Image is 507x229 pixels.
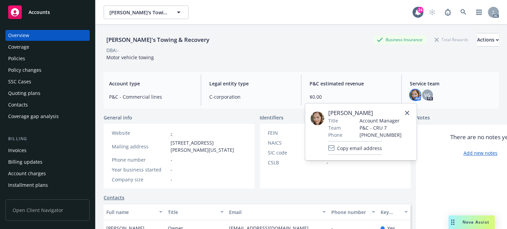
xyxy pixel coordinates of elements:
[8,145,27,156] div: Invoices
[171,139,246,153] span: [STREET_ADDRESS][PERSON_NAME][US_STATE]
[328,124,341,131] span: Team
[8,99,28,110] div: Contacts
[329,204,378,220] button: Phone number
[8,76,31,87] div: SSC Cases
[5,53,90,64] a: Policies
[106,54,154,61] span: Motor vehicle towing
[331,209,367,216] div: Phone number
[8,65,41,76] div: Policy changes
[8,88,40,99] div: Quoting plans
[310,93,393,100] span: $0.00
[328,131,343,138] span: Phone
[5,199,90,221] span: Open Client Navigator
[171,166,172,173] span: -
[464,149,497,157] a: Add new notes
[165,204,227,220] button: Title
[109,93,193,100] span: P&C - Commercial lines
[109,80,193,87] span: Account type
[462,219,489,225] span: Nova Assist
[360,131,402,138] span: [PHONE_NUMBER]
[5,42,90,52] a: Coverage
[8,168,46,179] div: Account charges
[112,166,168,173] div: Year business started
[477,33,499,46] div: Actions
[171,130,172,136] a: -
[171,156,172,163] span: -
[168,209,216,216] div: Title
[417,7,423,13] div: 24
[431,35,472,44] div: Total Rewards
[378,204,410,220] button: Key contact
[457,5,470,19] a: Search
[104,5,189,19] button: [PERSON_NAME]'s Towing & Recovery
[5,180,90,191] a: Installment plans
[472,5,486,19] a: Switch app
[29,10,50,15] span: Accounts
[112,129,168,136] div: Website
[171,176,172,183] span: -
[268,149,324,156] div: SIC code
[106,47,119,54] div: DBA: -
[328,141,382,155] button: Copy email address
[229,209,318,216] div: Email
[5,30,90,41] a: Overview
[310,80,393,87] span: P&C estimated revenue
[5,145,90,156] a: Invoices
[424,92,431,99] span: VG
[5,76,90,87] a: SSC Cases
[328,117,338,124] span: Title
[5,65,90,76] a: Policy changes
[268,159,324,166] div: CSLB
[337,144,382,151] span: Copy email address
[441,5,455,19] a: Report a Bug
[209,93,293,100] span: C-corporation
[104,204,165,220] button: Full name
[5,88,90,99] a: Quoting plans
[112,143,168,150] div: Mailing address
[5,168,90,179] a: Account charges
[360,124,402,131] span: P&C - CRU 7
[268,129,324,136] div: FEIN
[373,35,426,44] div: Business Insurance
[8,180,48,191] div: Installment plans
[112,176,168,183] div: Company size
[410,89,421,100] img: photo
[8,53,25,64] div: Policies
[104,35,212,44] div: [PERSON_NAME]'s Towing & Recovery
[209,80,293,87] span: Legal entity type
[381,209,400,216] div: Key contact
[268,139,324,146] div: NAICS
[449,215,457,229] div: Drag to move
[104,114,132,121] span: General info
[260,114,284,121] span: Identifiers
[5,157,90,167] a: Billing updates
[477,33,499,47] button: Actions
[8,30,29,41] div: Overview
[5,3,90,22] a: Accounts
[327,159,329,166] span: -
[425,5,439,19] a: Start snowing
[311,112,324,125] img: employee photo
[104,194,124,201] a: Contacts
[403,109,411,117] a: close
[109,9,168,16] span: [PERSON_NAME]'s Towing & Recovery
[449,215,495,229] button: Nova Assist
[5,135,90,142] div: Billing
[416,114,430,122] span: Notes
[5,111,90,122] a: Coverage gap analysis
[5,99,90,110] a: Contacts
[112,156,168,163] div: Phone number
[328,109,402,117] span: [PERSON_NAME]
[106,209,155,216] div: Full name
[410,80,493,87] span: Service team
[8,157,42,167] div: Billing updates
[8,42,29,52] div: Coverage
[8,111,59,122] div: Coverage gap analysis
[226,204,329,220] button: Email
[360,117,402,124] span: Account Manager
